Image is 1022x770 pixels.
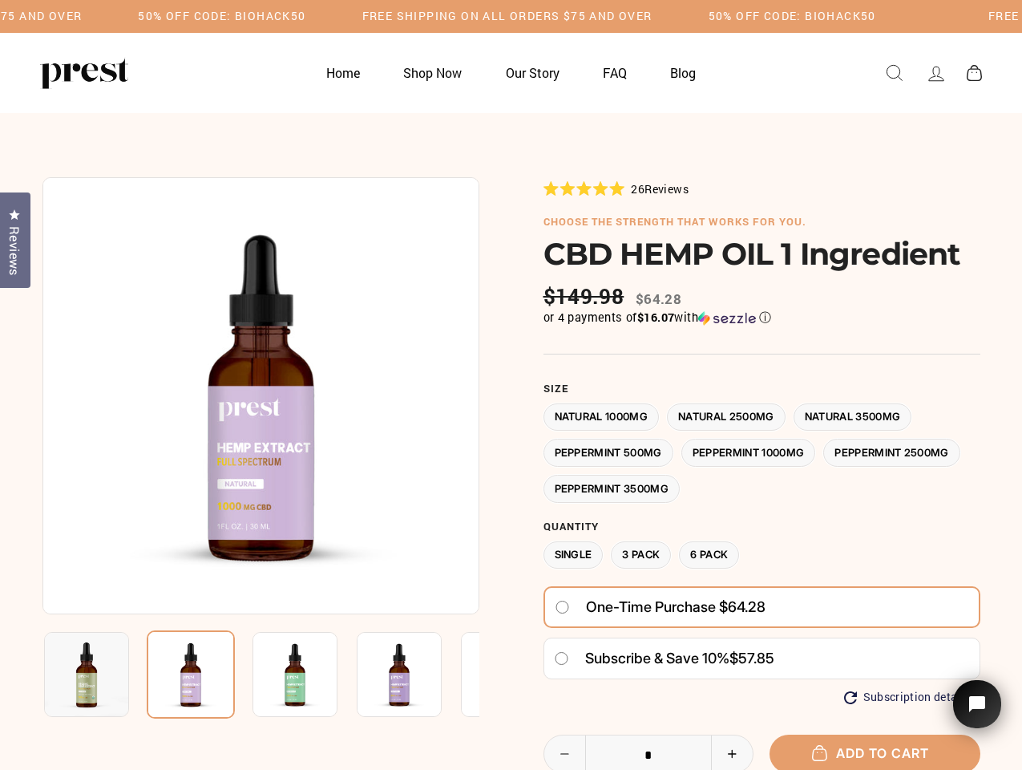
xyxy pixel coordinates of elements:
ul: Primary [306,57,717,88]
img: CBD HEMP OIL 1 Ingredient [461,632,546,717]
span: One-time purchase $64.28 [586,593,765,622]
a: FAQ [583,57,647,88]
label: 3 Pack [611,541,671,569]
a: Shop Now [383,57,482,88]
span: Add to cart [820,745,929,761]
label: Peppermint 3500MG [543,475,681,503]
label: Quantity [543,521,980,533]
h5: 50% OFF CODE: BIOHACK50 [138,10,305,23]
span: $64.28 [636,290,681,308]
h6: choose the strength that works for you. [543,216,980,229]
img: CBD HEMP OIL 1 Ingredient [42,177,479,614]
span: Subscribe & save 10% [585,650,729,667]
label: Peppermint 1000MG [681,439,816,467]
h5: 50% OFF CODE: BIOHACK50 [709,10,876,23]
label: Single [543,541,604,569]
span: Reviews [644,181,689,197]
div: 26Reviews [543,180,689,197]
button: Subscription details [844,691,971,704]
div: or 4 payments of with [543,310,980,326]
a: Our Story [486,57,580,88]
div: or 4 payments of$16.07withSezzle Click to learn more about Sezzle [543,310,980,326]
label: Natural 2500MG [667,403,786,432]
img: CBD HEMP OIL 1 Ingredient [252,632,337,717]
span: 26 [631,181,644,197]
span: $57.85 [729,650,774,667]
img: PREST ORGANICS [40,57,128,89]
input: One-time purchase $64.28 [555,601,570,614]
label: Size [543,383,980,395]
span: Subscription details [863,691,971,704]
label: Natural 3500MG [794,403,912,432]
label: 6 Pack [679,541,739,569]
span: $16.07 [637,310,674,325]
a: Blog [650,57,716,88]
a: Home [306,57,380,88]
img: CBD HEMP OIL 1 Ingredient [357,632,442,717]
label: Peppermint 2500MG [823,439,960,467]
input: Subscribe & save 10%$57.85 [554,652,569,665]
img: CBD HEMP OIL 1 Ingredient [147,630,235,719]
h1: CBD HEMP OIL 1 Ingredient [543,236,980,272]
h5: Free Shipping on all orders $75 and over [362,10,652,23]
label: Peppermint 500MG [543,439,673,467]
span: $149.98 [543,284,628,309]
img: CBD HEMP OIL 1 Ingredient [44,632,129,717]
span: Reviews [4,226,25,276]
iframe: Tidio Chat [932,658,1022,770]
img: Sezzle [698,311,756,326]
label: Natural 1000MG [543,403,660,432]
